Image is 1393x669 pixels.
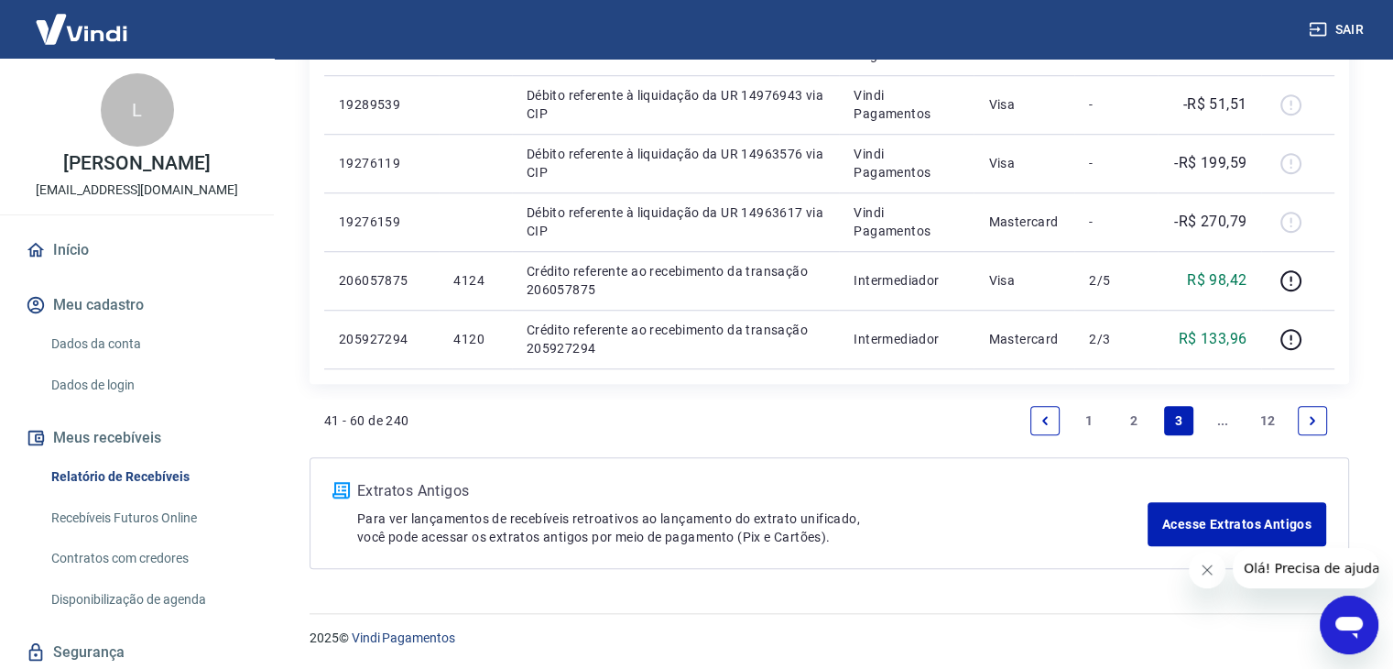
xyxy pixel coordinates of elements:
[854,271,959,290] p: Intermediador
[352,631,455,645] a: Vindi Pagamentos
[988,330,1060,348] p: Mastercard
[101,73,174,147] div: L
[988,154,1060,172] p: Visa
[854,86,959,123] p: Vindi Pagamentos
[44,499,252,537] a: Recebíveis Futuros Online
[1089,213,1143,231] p: -
[1023,399,1334,443] ul: Pagination
[854,203,959,240] p: Vindi Pagamentos
[527,145,825,181] p: Débito referente à liquidação da UR 14963576 via CIP
[357,510,1148,546] p: Para ver lançamentos de recebíveis retroativos ao lançamento do extrato unificado, você pode aces...
[36,181,238,200] p: [EMAIL_ADDRESS][DOMAIN_NAME]
[453,271,496,290] p: 4124
[339,95,424,114] p: 19289539
[44,540,252,577] a: Contratos com credores
[453,330,496,348] p: 4120
[1320,596,1378,654] iframe: Botão para abrir a janela de mensagens
[1189,552,1225,588] iframe: Fechar mensagem
[1179,328,1247,350] p: R$ 133,96
[527,203,825,240] p: Débito referente à liquidação da UR 14963617 via CIP
[1233,548,1378,588] iframe: Mensagem da empresa
[527,321,825,357] p: Crédito referente ao recebimento da transação 205927294
[1148,502,1326,546] a: Acesse Extratos Antigos
[1174,211,1246,233] p: -R$ 270,79
[22,230,252,270] a: Início
[988,95,1060,114] p: Visa
[310,629,1349,648] p: 2025 ©
[22,285,252,325] button: Meu cadastro
[1298,406,1327,435] a: Next page
[854,145,959,181] p: Vindi Pagamentos
[1183,93,1247,115] p: -R$ 51,51
[988,213,1060,231] p: Mastercard
[1089,330,1143,348] p: 2/3
[44,325,252,363] a: Dados da conta
[339,154,424,172] p: 19276119
[1119,406,1148,435] a: Page 2
[1253,406,1283,435] a: Page 12
[1089,271,1143,290] p: 2/5
[527,86,825,123] p: Débito referente à liquidação da UR 14976943 via CIP
[44,367,252,404] a: Dados de login
[44,458,252,496] a: Relatório de Recebíveis
[339,271,424,290] p: 206057875
[1174,152,1246,174] p: -R$ 199,59
[339,330,424,348] p: 205927294
[1164,406,1193,435] a: Page 3 is your current page
[11,13,154,27] span: Olá! Precisa de ajuda?
[988,271,1060,290] p: Visa
[339,213,424,231] p: 19276159
[527,262,825,299] p: Crédito referente ao recebimento da transação 206057875
[44,581,252,619] a: Disponibilização de agenda
[332,482,350,499] img: ícone
[63,154,210,173] p: [PERSON_NAME]
[1305,13,1371,47] button: Sair
[1030,406,1060,435] a: Previous page
[1089,154,1143,172] p: -
[1208,406,1237,435] a: Jump forward
[357,480,1148,502] p: Extratos Antigos
[1075,406,1105,435] a: Page 1
[1187,269,1246,291] p: R$ 98,42
[1089,95,1143,114] p: -
[854,330,959,348] p: Intermediador
[22,418,252,458] button: Meus recebíveis
[324,411,409,430] p: 41 - 60 de 240
[22,1,141,57] img: Vindi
